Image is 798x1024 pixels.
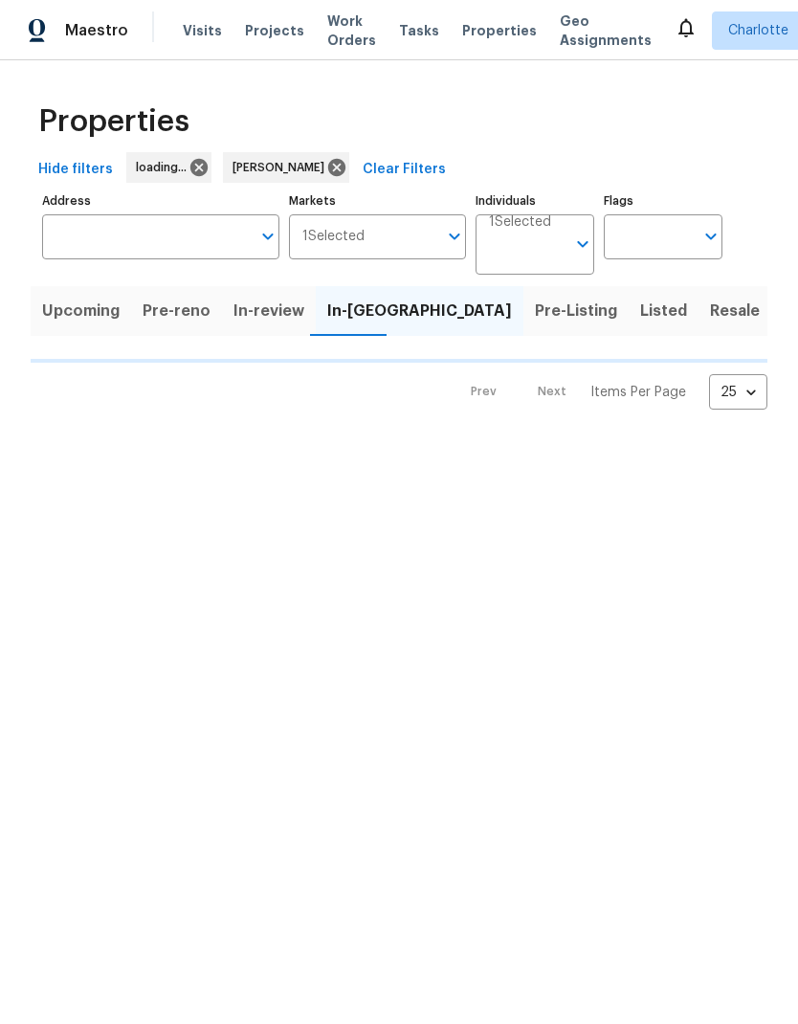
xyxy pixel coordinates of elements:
[38,158,113,182] span: Hide filters
[42,298,120,324] span: Upcoming
[136,158,194,177] span: loading...
[590,383,686,402] p: Items Per Page
[143,298,211,324] span: Pre-reno
[233,158,332,177] span: [PERSON_NAME]
[327,298,512,324] span: In-[GEOGRAPHIC_DATA]
[65,21,128,40] span: Maestro
[441,223,468,250] button: Open
[462,21,537,40] span: Properties
[710,298,760,324] span: Resale
[453,374,767,410] nav: Pagination Navigation
[604,195,722,207] label: Flags
[698,223,724,250] button: Open
[327,11,376,50] span: Work Orders
[183,21,222,40] span: Visits
[302,229,365,245] span: 1 Selected
[223,152,349,183] div: [PERSON_NAME]
[476,195,594,207] label: Individuals
[355,152,454,188] button: Clear Filters
[233,298,304,324] span: In-review
[640,298,687,324] span: Listed
[489,214,551,231] span: 1 Selected
[255,223,281,250] button: Open
[31,152,121,188] button: Hide filters
[399,24,439,37] span: Tasks
[42,195,279,207] label: Address
[569,231,596,257] button: Open
[289,195,467,207] label: Markets
[728,21,788,40] span: Charlotte
[363,158,446,182] span: Clear Filters
[709,367,767,417] div: 25
[245,21,304,40] span: Projects
[535,298,617,324] span: Pre-Listing
[126,152,211,183] div: loading...
[560,11,652,50] span: Geo Assignments
[38,112,189,131] span: Properties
